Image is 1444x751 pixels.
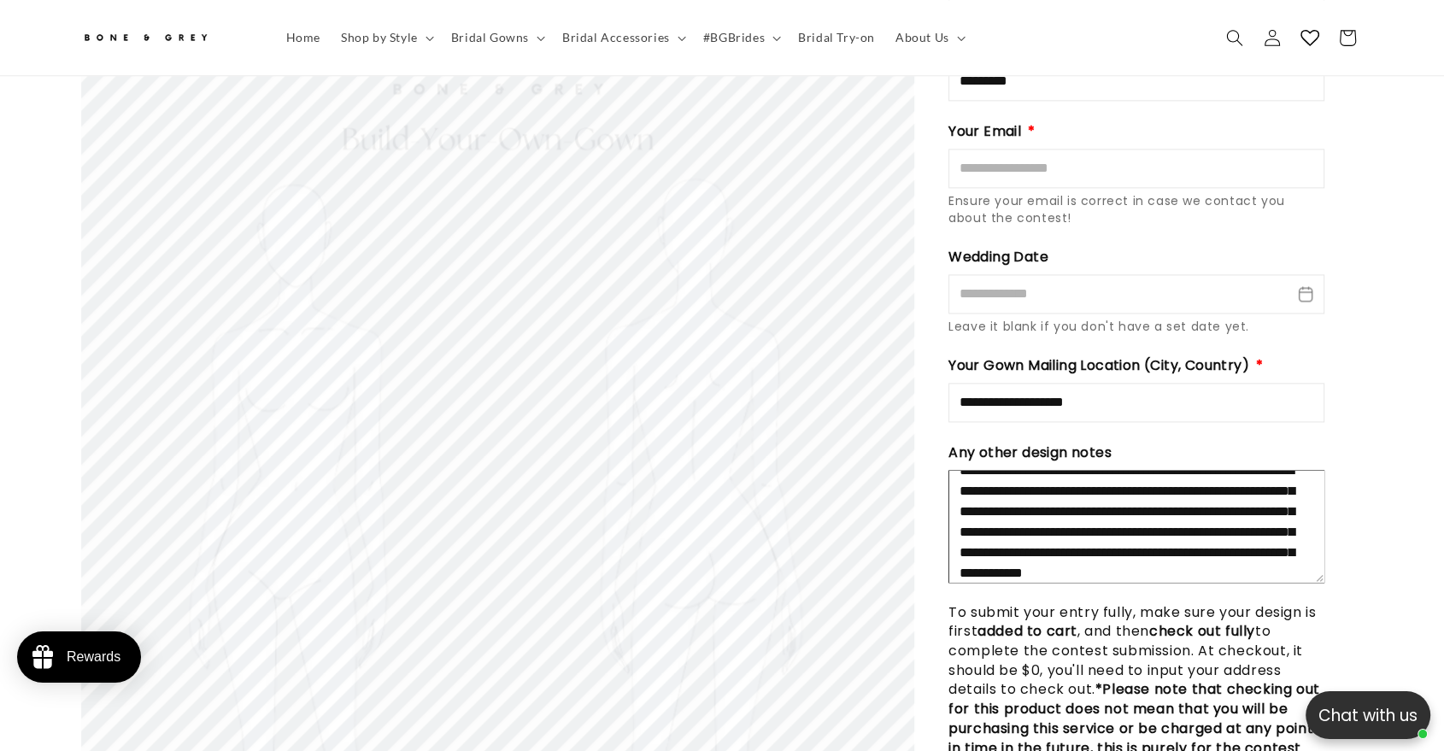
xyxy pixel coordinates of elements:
[451,30,529,45] span: Bridal Gowns
[703,30,765,45] span: #BGBrides
[798,30,875,45] span: Bridal Try-on
[276,20,331,56] a: Home
[895,30,949,45] span: About Us
[948,355,1253,376] span: Your Gown Mailing Location (City, Country)
[948,443,1115,463] span: Any other design notes
[948,318,1249,335] span: Leave it blank if you don't have a set date yet.
[948,274,1324,314] input: Wedding Date
[341,30,418,45] span: Shop by Style
[788,20,885,56] a: Bridal Try-on
[948,149,1324,188] input: Email
[693,20,788,56] summary: #BGBrides
[948,121,1024,142] span: Your Email
[67,649,120,665] div: Rewards
[1216,19,1253,56] summary: Search
[75,17,259,58] a: Bone and Grey Bridal
[948,62,1324,101] input: Full Name
[948,247,1052,267] span: Wedding Date
[1306,703,1430,728] p: Chat with us
[948,383,1324,422] input: Mailing Location
[1149,621,1255,641] strong: check out fully
[885,20,972,56] summary: About Us
[948,470,1324,583] textarea: Design Notes
[1306,691,1430,739] button: Open chatbox
[286,30,320,45] span: Home
[81,24,209,52] img: Bone and Grey Bridal
[948,192,1285,226] span: Ensure your email is correct in case we contact you about the contest!
[441,20,552,56] summary: Bridal Gowns
[562,30,670,45] span: Bridal Accessories
[331,20,441,56] summary: Shop by Style
[1168,26,1282,55] button: Write a review
[114,97,189,111] a: Write a review
[977,621,1077,641] strong: added to cart
[552,20,693,56] summary: Bridal Accessories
